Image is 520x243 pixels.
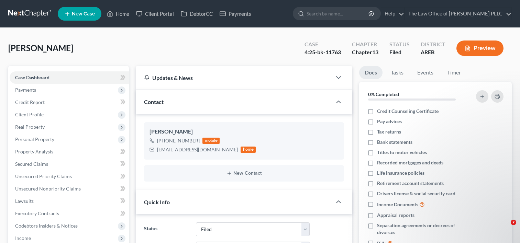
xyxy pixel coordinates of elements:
[421,48,445,56] div: AREB
[10,158,129,170] a: Secured Claims
[377,139,412,146] span: Bank statements
[421,40,445,48] div: District
[377,201,418,208] span: Income Documents
[307,7,369,20] input: Search by name...
[157,137,200,144] div: [PHONE_NUMBER]
[241,147,256,153] div: home
[202,138,220,144] div: mobile
[352,48,378,56] div: Chapter
[133,8,177,20] a: Client Portal
[352,40,378,48] div: Chapter
[377,118,402,125] span: Pay advices
[377,222,468,236] span: Separation agreements or decrees of divorces
[10,195,129,207] a: Lawsuits
[15,161,48,167] span: Secured Claims
[150,128,339,136] div: [PERSON_NAME]
[15,173,72,179] span: Unsecured Priority Claims
[141,222,192,236] label: Status
[157,146,238,153] div: [EMAIL_ADDRESS][DOMAIN_NAME]
[368,91,399,97] strong: 0% Completed
[177,8,216,20] a: DebtorCC
[377,149,427,156] span: Titles to motor vehicles
[15,112,44,117] span: Client Profile
[305,48,341,56] div: 4:25-bk-11763
[412,66,439,79] a: Events
[15,235,31,241] span: Income
[389,40,410,48] div: Status
[381,8,404,20] a: Help
[15,74,49,80] span: Case Dashboard
[377,170,424,176] span: Life insurance policies
[150,171,339,176] button: New Contact
[10,183,129,195] a: Unsecured Nonpriority Claims
[15,198,34,204] span: Lawsuits
[15,99,45,105] span: Credit Report
[15,149,53,154] span: Property Analysis
[144,99,164,105] span: Contact
[377,159,443,166] span: Recorded mortgages and deeds
[456,40,504,56] button: Preview
[385,66,409,79] a: Tasks
[10,146,129,158] a: Property Analysis
[377,128,401,135] span: Tax returns
[372,49,378,55] span: 13
[15,87,36,93] span: Payments
[377,108,439,115] span: Credit Counseling Certificate
[442,66,466,79] a: Timer
[15,186,81,192] span: Unsecured Nonpriority Claims
[8,43,73,53] span: [PERSON_NAME]
[305,40,341,48] div: Case
[377,180,444,187] span: Retirement account statements
[10,71,129,84] a: Case Dashboard
[389,48,410,56] div: Filed
[359,66,383,79] a: Docs
[15,210,59,216] span: Executory Contracts
[10,96,129,108] a: Credit Report
[216,8,255,20] a: Payments
[72,11,95,16] span: New Case
[405,8,511,20] a: The Law Office of [PERSON_NAME] PLLC
[15,124,45,130] span: Real Property
[10,207,129,220] a: Executory Contracts
[144,74,323,81] div: Updates & News
[144,199,170,205] span: Quick Info
[103,8,133,20] a: Home
[511,220,516,225] span: 7
[15,136,54,142] span: Personal Property
[377,212,414,219] span: Appraisal reports
[377,190,455,197] span: Drivers license & social security card
[15,223,78,229] span: Codebtors Insiders & Notices
[497,220,513,236] iframe: Intercom live chat
[10,170,129,183] a: Unsecured Priority Claims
